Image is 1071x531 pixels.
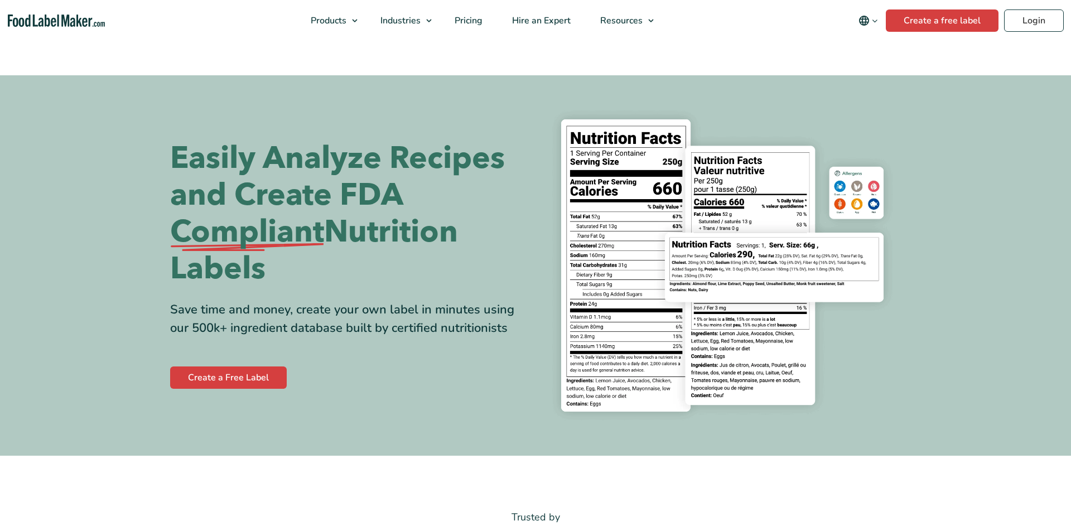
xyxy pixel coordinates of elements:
a: Create a free label [886,9,998,32]
a: Login [1004,9,1064,32]
span: Hire an Expert [509,15,572,27]
h1: Easily Analyze Recipes and Create FDA Nutrition Labels [170,140,527,287]
a: Food Label Maker homepage [8,15,105,27]
div: Save time and money, create your own label in minutes using our 500k+ ingredient database built b... [170,301,527,337]
span: Resources [597,15,644,27]
button: Change language [851,9,886,32]
span: Compliant [170,214,324,250]
span: Industries [377,15,422,27]
span: Pricing [451,15,484,27]
span: Products [307,15,348,27]
a: Create a Free Label [170,366,287,389]
p: Trusted by [170,509,901,525]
